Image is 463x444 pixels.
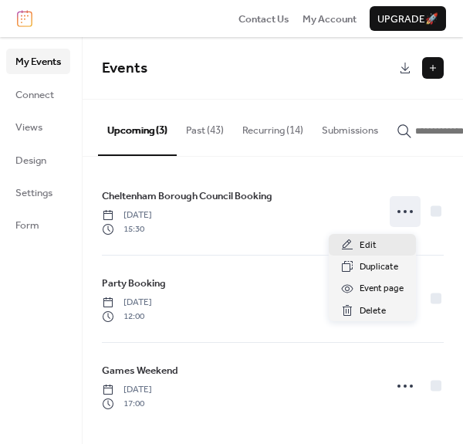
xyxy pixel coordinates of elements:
span: Connect [15,87,54,103]
a: My Account [302,11,357,26]
button: Upgrade🚀 [370,6,446,31]
span: Contact Us [238,12,289,27]
span: Edit [360,238,377,253]
span: Event page [360,281,404,297]
a: Party Booking [102,275,166,292]
a: My Events [6,49,70,73]
a: Connect [6,82,70,107]
span: [DATE] [102,208,152,222]
span: Settings [15,185,52,201]
a: Form [6,212,70,237]
span: Views [15,120,42,135]
button: Upcoming (3) [98,100,177,155]
a: Design [6,147,70,172]
span: Party Booking [102,276,166,291]
span: [DATE] [102,383,152,397]
span: My Events [15,54,61,69]
img: logo [17,10,32,27]
button: Submissions [313,100,387,154]
span: Duplicate [360,259,398,275]
a: Games Weekend [102,362,178,379]
span: Upgrade 🚀 [377,12,438,27]
a: Views [6,114,70,139]
button: Past (43) [177,100,233,154]
span: Events [102,54,147,83]
span: Cheltenham Borough Council Booking [102,188,272,204]
span: Games Weekend [102,363,178,378]
span: 12:00 [102,310,152,324]
span: Delete [360,303,386,319]
span: My Account [302,12,357,27]
a: Settings [6,180,70,205]
span: 17:00 [102,397,152,411]
span: 15:30 [102,222,152,236]
span: [DATE] [102,296,152,310]
span: Design [15,153,46,168]
span: Form [15,218,39,233]
button: Recurring (14) [233,100,313,154]
a: Cheltenham Borough Council Booking [102,188,272,205]
a: Contact Us [238,11,289,26]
